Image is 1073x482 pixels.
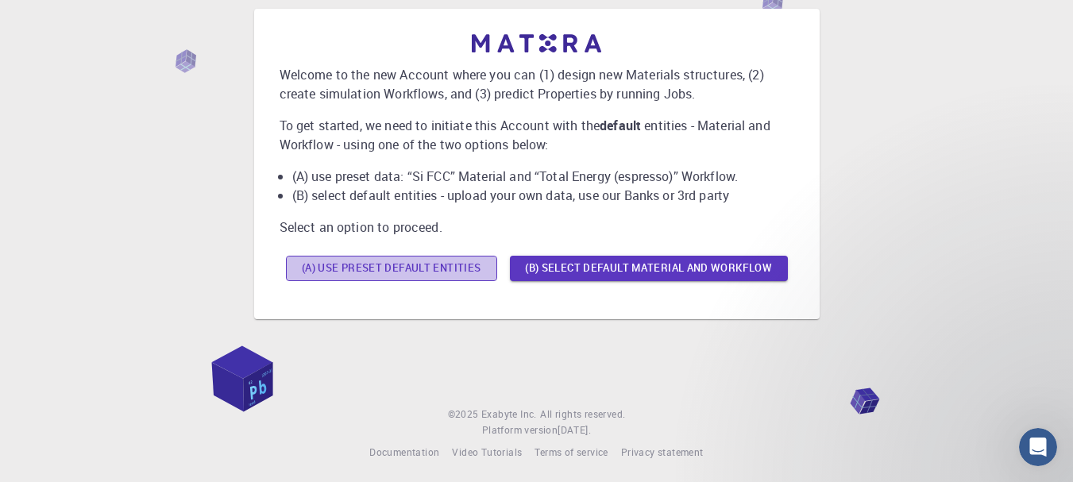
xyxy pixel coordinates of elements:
span: Video Tutorials [452,445,522,458]
a: Documentation [369,445,439,461]
p: Select an option to proceed. [280,218,794,237]
a: Privacy statement [621,445,704,461]
span: Privacy statement [621,445,704,458]
li: (A) use preset data: “Si FCC” Material and “Total Energy (espresso)” Workflow. [292,167,794,186]
iframe: Intercom live chat [1019,428,1057,466]
button: (A) Use preset default entities [286,256,497,281]
b: default [600,117,641,134]
span: Exabyte Inc. [481,407,537,420]
span: Support [32,11,89,25]
span: Platform version [482,422,558,438]
a: Exabyte Inc. [481,407,537,422]
p: To get started, we need to initiate this Account with the entities - Material and Workflow - usin... [280,116,794,154]
a: Video Tutorials [452,445,522,461]
p: Welcome to the new Account where you can (1) design new Materials structures, (2) create simulati... [280,65,794,103]
span: [DATE] . [558,423,591,436]
span: Documentation [369,445,439,458]
span: Terms of service [535,445,608,458]
span: © 2025 [448,407,481,422]
img: logo [472,34,602,52]
button: (B) Select default material and workflow [510,256,788,281]
span: All rights reserved. [540,407,625,422]
a: [DATE]. [558,422,591,438]
a: Terms of service [535,445,608,461]
li: (B) select default entities - upload your own data, use our Banks or 3rd party [292,186,794,205]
